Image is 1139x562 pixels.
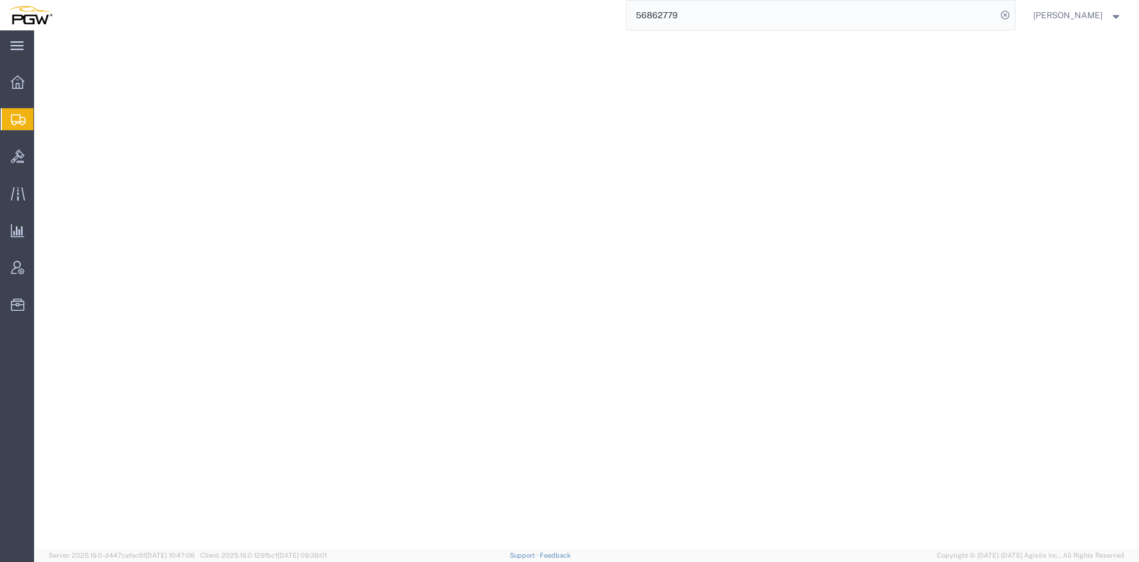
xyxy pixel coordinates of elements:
iframe: FS Legacy Container [34,30,1139,549]
span: Jesse Dawson [1033,9,1102,22]
span: Server: 2025.19.0-d447cefac8f [49,552,195,559]
button: [PERSON_NAME] [1033,8,1123,23]
span: Copyright © [DATE]-[DATE] Agistix Inc., All Rights Reserved [937,550,1124,561]
img: logo [9,6,52,24]
input: Search for shipment number, reference number [627,1,997,30]
span: [DATE] 09:39:01 [277,552,327,559]
span: [DATE] 10:47:06 [145,552,195,559]
a: Feedback [540,552,571,559]
a: Support [510,552,540,559]
span: Client: 2025.19.0-129fbcf [200,552,327,559]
